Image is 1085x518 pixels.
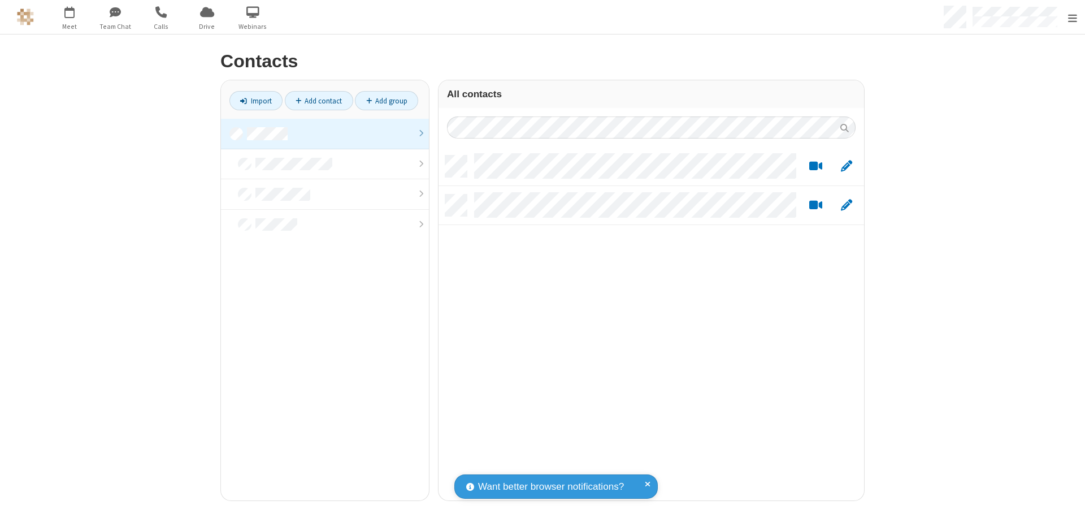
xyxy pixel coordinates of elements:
img: QA Selenium DO NOT DELETE OR CHANGE [17,8,34,25]
span: Drive [186,21,228,32]
span: Want better browser notifications? [478,480,624,494]
span: Meet [49,21,91,32]
button: Edit [835,159,857,174]
span: Calls [140,21,183,32]
button: Start a video meeting [805,159,827,174]
div: grid [439,147,864,500]
button: Edit [835,198,857,213]
h3: All contacts [447,89,856,100]
span: Team Chat [94,21,137,32]
a: Add contact [285,91,353,110]
button: Start a video meeting [805,198,827,213]
span: Webinars [232,21,274,32]
a: Add group [355,91,418,110]
h2: Contacts [220,51,865,71]
a: Import [229,91,283,110]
